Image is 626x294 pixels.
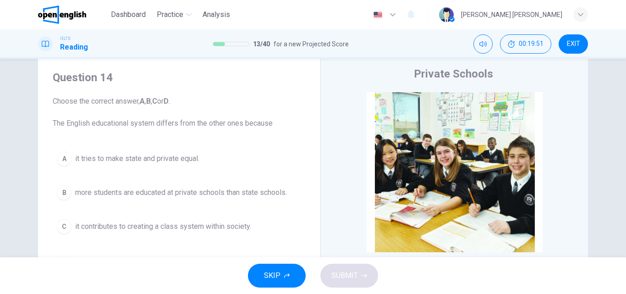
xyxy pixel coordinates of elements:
img: OpenEnglish logo [38,6,86,24]
button: 00:19:51 [500,34,551,54]
button: Cit contributes to creating a class system within society. [53,215,306,238]
span: it is more expensive to run. [75,255,162,266]
h4: Question 14 [53,70,306,85]
b: D [164,97,169,105]
span: Practice [157,9,183,20]
span: IELTS [60,35,71,42]
a: OpenEnglish logo [38,6,107,24]
button: SKIP [248,264,306,288]
span: 13 / 40 [253,39,270,50]
span: 00:19:51 [519,40,544,48]
img: Profile picture [439,7,454,22]
span: more students are educated at private schools than state schools. [75,187,287,198]
span: Analysis [203,9,230,20]
div: A [57,151,71,166]
div: Hide [500,34,551,54]
span: SKIP [264,269,280,282]
span: EXIT [567,40,580,48]
h4: Private Schools [414,67,493,81]
div: D [57,253,71,268]
h1: Reading [60,42,88,53]
span: it contributes to creating a class system within society. [75,221,251,232]
img: en [372,11,384,18]
button: Dashboard [107,6,149,23]
button: EXIT [559,34,588,54]
span: it tries to make state and private equal. [75,153,199,164]
button: Bmore students are educated at private schools than state schools. [53,181,306,204]
button: Ait tries to make state and private equal. [53,147,306,170]
span: Dashboard [111,9,146,20]
b: C [152,97,157,105]
div: B [57,185,71,200]
div: C [57,219,71,234]
button: Analysis [199,6,234,23]
button: Dit is more expensive to run. [53,249,306,272]
span: Choose the correct answer, , , or . The English educational system differs from the other ones be... [53,96,306,129]
b: B [146,97,151,105]
button: Practice [153,6,195,23]
b: A [140,97,145,105]
div: Mute [473,34,493,54]
span: for a new Projected Score [274,39,349,50]
div: [PERSON_NAME] [PERSON_NAME] [461,9,562,20]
